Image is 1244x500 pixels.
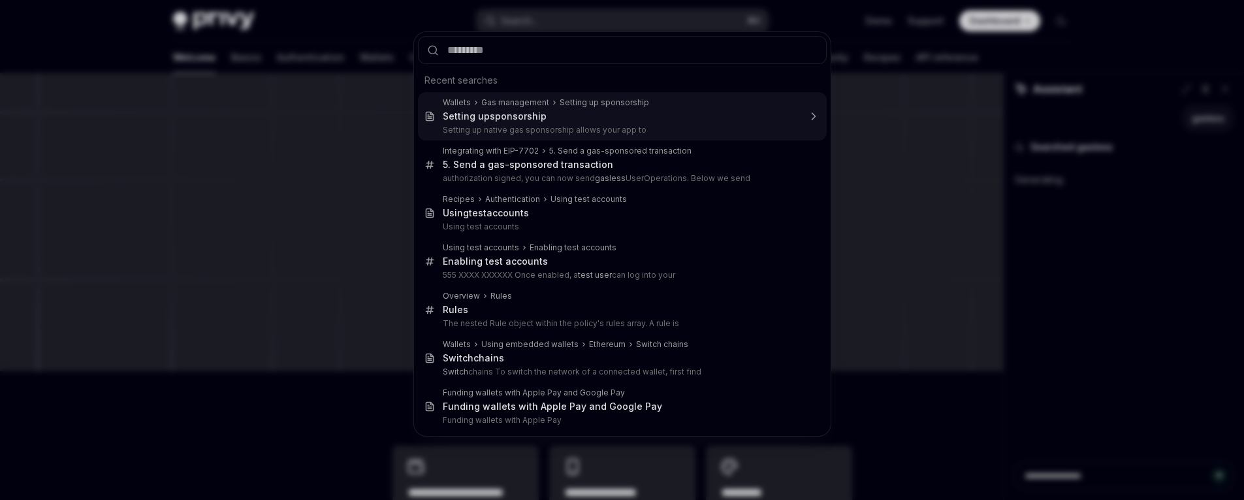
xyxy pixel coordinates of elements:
[443,304,468,315] b: Rules
[443,125,799,135] p: Setting up native gas sponsorship allows your app to
[560,97,649,108] div: Setting up sponsorship
[443,367,799,377] p: chains To switch the network of a connected wallet, first find
[443,222,799,232] p: Using test accounts
[443,291,480,301] div: Overview
[481,339,579,350] div: Using embedded wallets
[481,97,549,108] div: Gas management
[443,194,475,205] div: Recipes
[443,401,662,412] div: ng wallets with Apple Pay and Google Pay
[424,74,498,87] span: Recent searches
[443,415,799,425] p: Funding wallets with Apple Pay
[443,388,625,398] div: Funding wallets with Apple Pay and Google Pay
[485,194,540,205] div: Authentication
[490,291,512,301] b: Rules
[443,110,547,122] div: Setting up ship
[595,173,626,183] b: gasless
[443,318,799,329] p: The nested Rule object within the policy's rules array. A rule is
[443,159,613,171] div: 5. Send a gas-sponsored transaction
[578,270,612,280] b: test user
[443,270,799,280] p: 555 XXXX XXXXXX Once enabled, a can log into your
[443,242,519,253] div: Using test accounts
[443,339,471,350] div: Wallets
[443,352,473,363] b: Switch
[443,367,468,376] b: Switch
[469,207,486,218] b: test
[550,194,627,205] div: Using test accounts
[443,146,539,156] div: Integrating with EIP-7702
[443,256,548,267] div: Enabling test accounts
[636,339,688,350] div: Switch chains
[443,97,471,108] div: Wallets
[530,242,616,253] div: Enabling test accounts
[443,173,799,184] p: authorization signed, you can now send UserOperations. Below we send
[443,207,529,219] div: Using accounts
[443,352,504,364] div: chains
[589,339,626,350] div: Ethereum
[490,110,527,122] b: sponsor
[443,401,468,412] b: Fundi
[549,146,692,156] div: 5. Send a gas-sponsored transaction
